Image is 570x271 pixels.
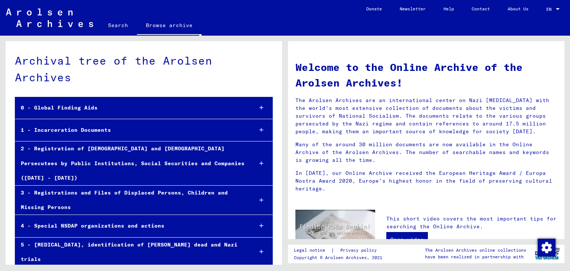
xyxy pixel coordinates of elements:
[294,254,386,261] p: Copyright © Arolsen Archives, 2021
[295,210,375,253] img: video.jpg
[15,52,273,86] div: Archival tree of the Arolsen Archives
[386,215,557,231] p: This short video covers the most important tips for searching the Online Archive.
[15,219,247,233] div: 4 - Special NSDAP organizations and actions
[295,59,557,91] h1: Welcome to the Online Archive of the Arolsen Archives!
[15,101,247,115] div: 0 - Global Finding Aids
[294,246,331,254] a: Legal notice
[334,246,386,254] a: Privacy policy
[538,239,556,257] img: Change consent
[15,186,247,215] div: 3 - Registrations and Files of Displaced Persons, Children and Missing Persons
[425,254,526,260] p: have been realized in partnership with
[386,232,428,247] a: Open video
[294,246,386,254] div: |
[137,16,202,36] a: Browse archive
[425,247,526,254] p: The Arolsen Archives online collections
[295,141,557,164] p: Many of the around 30 million documents are now available in the Online Archive of the Arolsen Ar...
[533,244,561,263] img: yv_logo.png
[295,169,557,193] p: In [DATE], our Online Archive received the European Heritage Award / Europa Nostra Award 2020, Eu...
[546,7,554,12] span: EN
[15,141,247,185] div: 2 - Registration of [DEMOGRAPHIC_DATA] and [DEMOGRAPHIC_DATA] Persecutees by Public Institutions,...
[99,16,137,34] a: Search
[15,238,247,267] div: 5 - [MEDICAL_DATA], identification of [PERSON_NAME] dead and Nazi trials
[6,9,93,27] img: Arolsen_neg.svg
[295,97,557,135] p: The Arolsen Archives are an international center on Nazi [MEDICAL_DATA] with the world’s most ext...
[15,123,247,137] div: 1 - Incarceration Documents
